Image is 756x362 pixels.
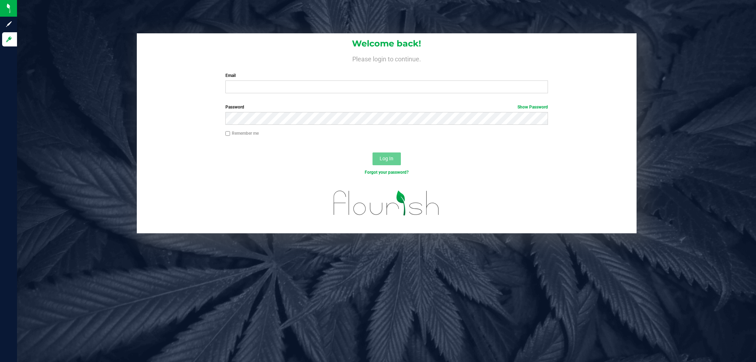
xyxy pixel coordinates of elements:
[5,36,12,43] inline-svg: Log in
[365,170,409,175] a: Forgot your password?
[380,156,393,161] span: Log In
[225,72,548,79] label: Email
[517,105,548,110] a: Show Password
[137,39,637,48] h1: Welcome back!
[225,131,230,136] input: Remember me
[373,152,401,165] button: Log In
[225,130,259,137] label: Remember me
[137,54,637,62] h4: Please login to continue.
[225,105,244,110] span: Password
[5,21,12,28] inline-svg: Sign up
[324,183,449,223] img: flourish_logo.svg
